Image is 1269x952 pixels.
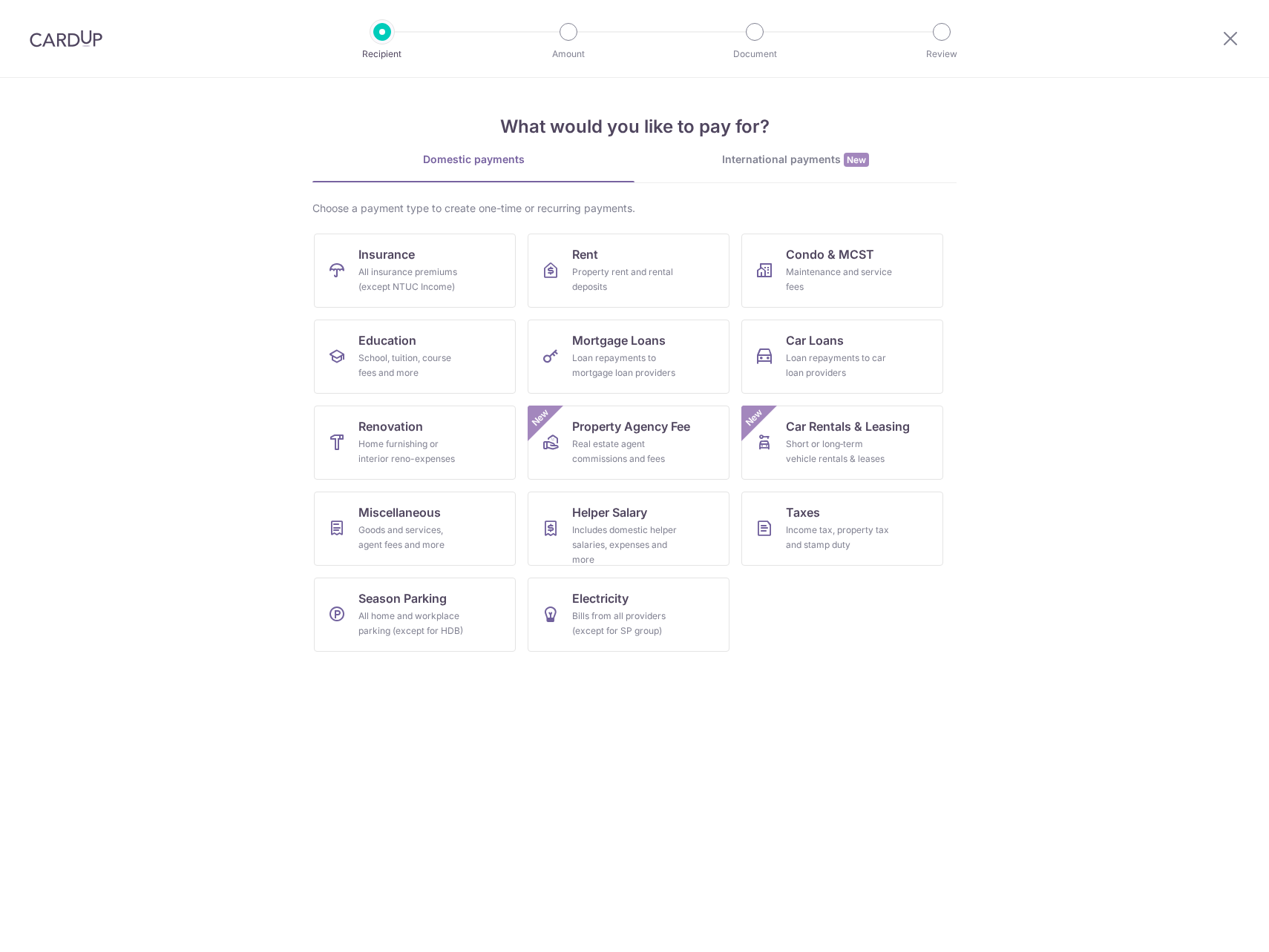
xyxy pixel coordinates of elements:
[572,503,647,521] span: Helper Salary
[528,234,729,308] a: RentProperty rent and rental deposits
[358,503,441,521] span: Miscellaneous
[358,351,465,380] div: School, tuition, course fees and more
[741,406,943,480] a: Car Rentals & LeasingShort or long‑term vehicle rentals & leasesNew
[314,578,516,652] a: Season ParkingAll home and workplace parking (except for HDB)
[844,153,869,167] span: New
[312,113,957,140] h4: What would you like to pay for?
[786,331,844,349] span: Car Loans
[786,245,874,263] span: Condo & MCST
[358,609,465,638] div: All home and workplace parking (except for HDB)
[572,523,679,567] div: Includes domestic helper salaries, expenses and more
[741,320,943,394] a: Car LoansLoan repayments to car loan providers
[572,609,679,638] div: Bills from all providers (except for SP group)
[572,331,666,349] span: Mortgage Loans
[786,437,893,466] div: Short or long‑term vehicle rentals & leases
[528,320,729,394] a: Mortgage LoansLoan repayments to mortgage loan providers
[358,417,423,435] span: Renovation
[312,201,957,216] div: Choose a payment type to create one-time or recurring payments.
[528,406,553,430] span: New
[572,589,629,607] span: Electricity
[572,417,690,435] span: Property Agency Fee
[358,331,416,349] span: Education
[314,406,516,480] a: RenovationHome furnishing or interior reno-expenses
[528,578,729,652] a: ElectricityBills from all providers (except for SP group)
[741,492,943,566] a: TaxesIncome tax, property tax and stamp duty
[314,234,516,308] a: InsuranceAll insurance premiums (except NTUC Income)
[314,492,516,566] a: MiscellaneousGoods and services, agent fees and more
[786,503,820,521] span: Taxes
[358,589,447,607] span: Season Parking
[742,406,767,430] span: New
[572,437,679,466] div: Real estate agent commissions and fees
[358,437,465,466] div: Home furnishing or interior reno-expenses
[358,265,465,294] div: All insurance premiums (except NTUC Income)
[786,265,893,294] div: Maintenance and service fees
[312,152,634,167] div: Domestic payments
[786,523,893,552] div: Income tax, property tax and stamp duty
[572,351,679,380] div: Loan repayments to mortgage loan providers
[327,47,437,62] p: Recipient
[572,245,598,263] span: Rent
[528,492,729,566] a: Helper SalaryIncludes domestic helper salaries, expenses and more
[741,234,943,308] a: Condo & MCSTMaintenance and service fees
[314,320,516,394] a: EducationSchool, tuition, course fees and more
[700,47,810,62] p: Document
[634,152,957,168] div: International payments
[786,351,893,380] div: Loan repayments to car loan providers
[358,523,465,552] div: Goods and services, agent fees and more
[358,245,415,263] span: Insurance
[887,47,997,62] p: Review
[514,47,623,62] p: Amount
[786,417,910,435] span: Car Rentals & Leasing
[528,406,729,480] a: Property Agency FeeReal estate agent commissions and feesNew
[30,30,102,47] img: CardUp
[572,265,679,294] div: Property rent and rental deposits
